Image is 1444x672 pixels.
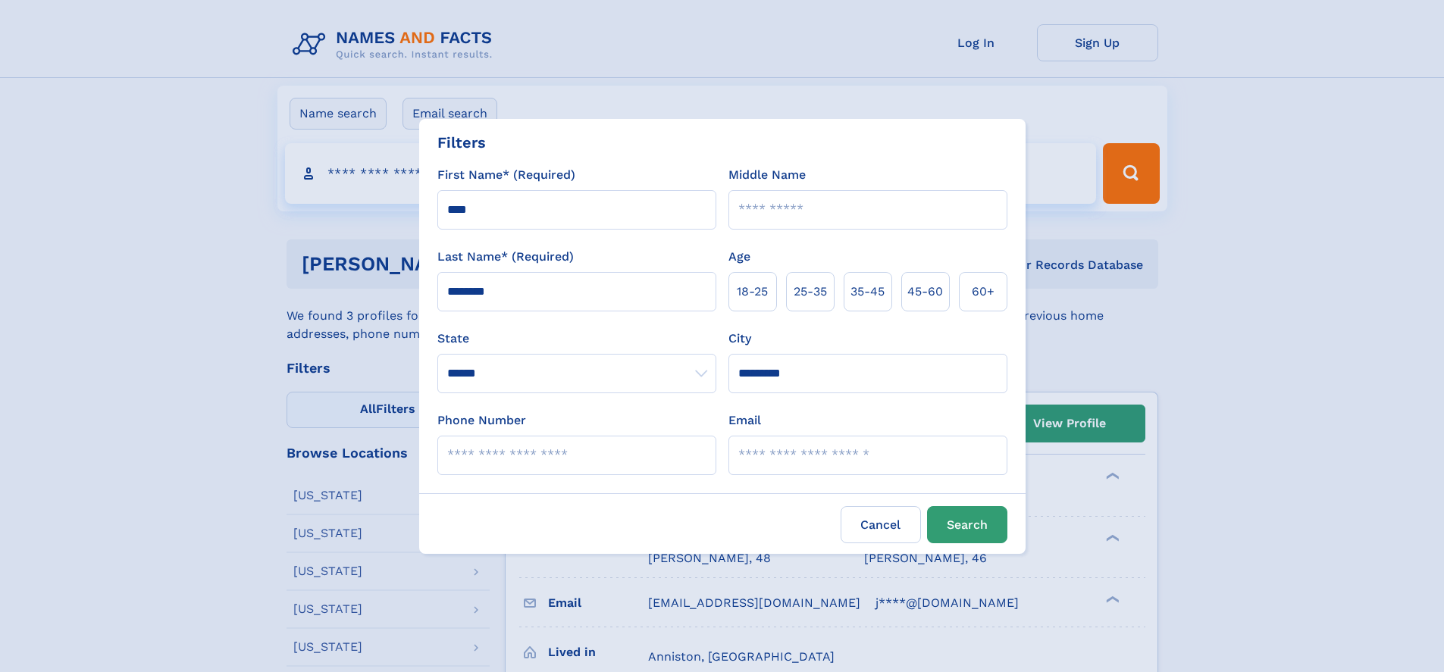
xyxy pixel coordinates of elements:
label: First Name* (Required) [437,166,575,184]
div: Filters [437,131,486,154]
label: Age [728,248,750,266]
span: 18‑25 [737,283,768,301]
label: State [437,330,716,348]
label: Middle Name [728,166,806,184]
span: 25‑35 [794,283,827,301]
span: 45‑60 [907,283,943,301]
label: Last Name* (Required) [437,248,574,266]
button: Search [927,506,1007,543]
label: Phone Number [437,411,526,430]
span: 35‑45 [850,283,885,301]
span: 60+ [972,283,995,301]
label: Cancel [841,506,921,543]
label: City [728,330,751,348]
label: Email [728,411,761,430]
